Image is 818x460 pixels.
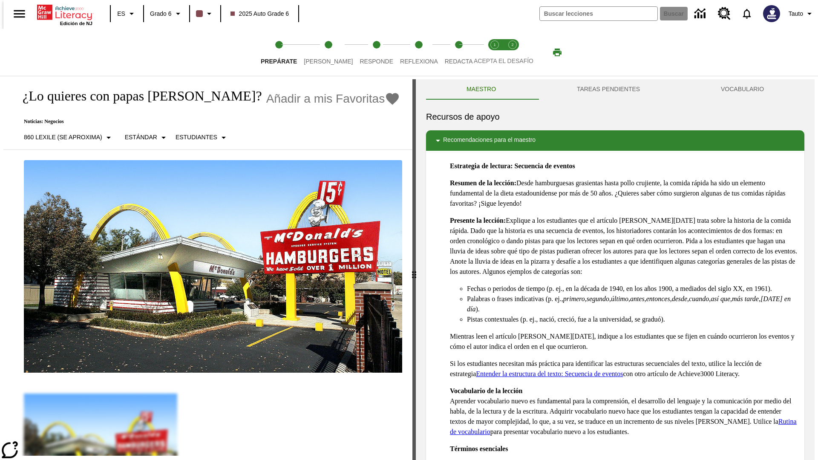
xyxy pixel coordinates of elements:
span: ACEPTA EL DESAFÍO [474,57,533,64]
a: Entender la estructura del texto: Secuencia de eventos [476,370,623,377]
button: Añadir a mis Favoritas - ¿Lo quieres con papas fritas? [266,91,400,106]
strong: Vocabulario de la lección [450,387,523,394]
em: antes [630,295,645,302]
strong: Términos esenciales [450,445,508,452]
p: Aprender vocabulario nuevo es fundamental para la comprensión, el desarrollo del lenguaje y la co... [450,386,798,437]
span: Tauto [789,9,803,18]
button: Abrir el menú lateral [7,1,32,26]
div: Instructional Panel Tabs [426,79,804,100]
p: Mientras leen el artículo [PERSON_NAME][DATE], indique a los estudiantes que se fijen en cuándo o... [450,331,798,352]
li: Palabras o frases indicativas (p. ej., , , , , , , , , , ). [467,294,798,314]
p: Si los estudiantes necesitan más práctica para identificar las estructuras secuenciales del texto... [450,359,798,379]
div: reading [3,79,412,456]
span: ES [117,9,125,18]
strong: Estrategia de lectura: Secuencia de eventos [450,162,575,170]
p: Noticias: Negocios [14,118,400,125]
button: Lenguaje: ES, Selecciona un idioma [113,6,141,21]
button: Lee step 2 of 5 [297,29,360,76]
button: TAREAS PENDIENTES [536,79,680,100]
span: Reflexiona [400,58,438,65]
li: Pistas contextuales (p. ej., nació, creció, fue a la universidad, se graduó). [467,314,798,325]
button: Tipo de apoyo, Estándar [121,130,172,145]
button: Escoja un nuevo avatar [758,3,785,25]
div: Pulsa la tecla de intro o la barra espaciadora y luego presiona las flechas de derecha e izquierd... [412,79,416,460]
span: Añadir a mis Favoritas [266,92,385,106]
li: Fechas o periodos de tiempo (p. ej., en la década de 1940, en los años 1900, a mediados del siglo... [467,284,798,294]
p: Estudiantes [176,133,217,142]
button: Acepta el desafío contesta step 2 of 2 [500,29,525,76]
text: 1 [493,43,495,47]
button: Maestro [426,79,536,100]
h6: Recursos de apoyo [426,110,804,124]
button: Acepta el desafío lee step 1 of 2 [482,29,507,76]
button: Prepárate step 1 of 5 [254,29,304,76]
a: Notificaciones [736,3,758,25]
button: Seleccione Lexile, 860 Lexile (Se aproxima) [20,130,117,145]
button: VOCABULARIO [680,79,804,100]
em: primero [563,295,585,302]
button: Seleccionar estudiante [172,130,232,145]
span: [PERSON_NAME] [304,58,353,65]
img: Avatar [763,5,780,22]
a: Centro de información [689,2,713,26]
img: Uno de los primeros locales de McDonald's, con el icónico letrero rojo y los arcos amarillos. [24,160,402,373]
em: segundo [587,295,609,302]
input: Buscar campo [540,7,657,20]
a: Centro de recursos, Se abrirá en una pestaña nueva. [713,2,736,25]
span: Grado 6 [150,9,172,18]
em: así que [711,295,730,302]
p: Desde hamburguesas grasientas hasta pollo crujiente, la comida rápida ha sido un elemento fundame... [450,178,798,209]
button: Responde step 3 of 5 [353,29,400,76]
button: Reflexiona step 4 of 5 [393,29,445,76]
span: 2025 Auto Grade 6 [230,9,289,18]
text: 2 [511,43,513,47]
button: Perfil/Configuración [785,6,818,21]
div: Portada [37,3,92,26]
em: más tarde [732,295,759,302]
span: Edición de NJ [60,21,92,26]
div: activity [416,79,815,460]
span: Redacta [445,58,473,65]
p: 860 Lexile (Se aproxima) [24,133,102,142]
p: Recomendaciones para el maestro [443,135,536,146]
em: último [611,295,628,302]
em: cuando [689,295,709,302]
em: entonces [646,295,670,302]
div: Recomendaciones para el maestro [426,130,804,151]
strong: Presente la lección: [450,217,506,224]
button: Grado: Grado 6, Elige un grado [147,6,187,21]
strong: Resumen de la lección: [450,179,516,187]
span: Prepárate [261,58,297,65]
p: Estándar [125,133,157,142]
button: Imprimir [544,45,571,60]
p: Explique a los estudiantes que el artículo [PERSON_NAME][DATE] trata sobre la historia de la comi... [450,216,798,277]
span: Responde [360,58,393,65]
button: El color de la clase es café oscuro. Cambiar el color de la clase. [193,6,218,21]
button: Redacta step 5 of 5 [438,29,480,76]
h1: ¿Lo quieres con papas [PERSON_NAME]? [14,88,262,104]
em: desde [672,295,687,302]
